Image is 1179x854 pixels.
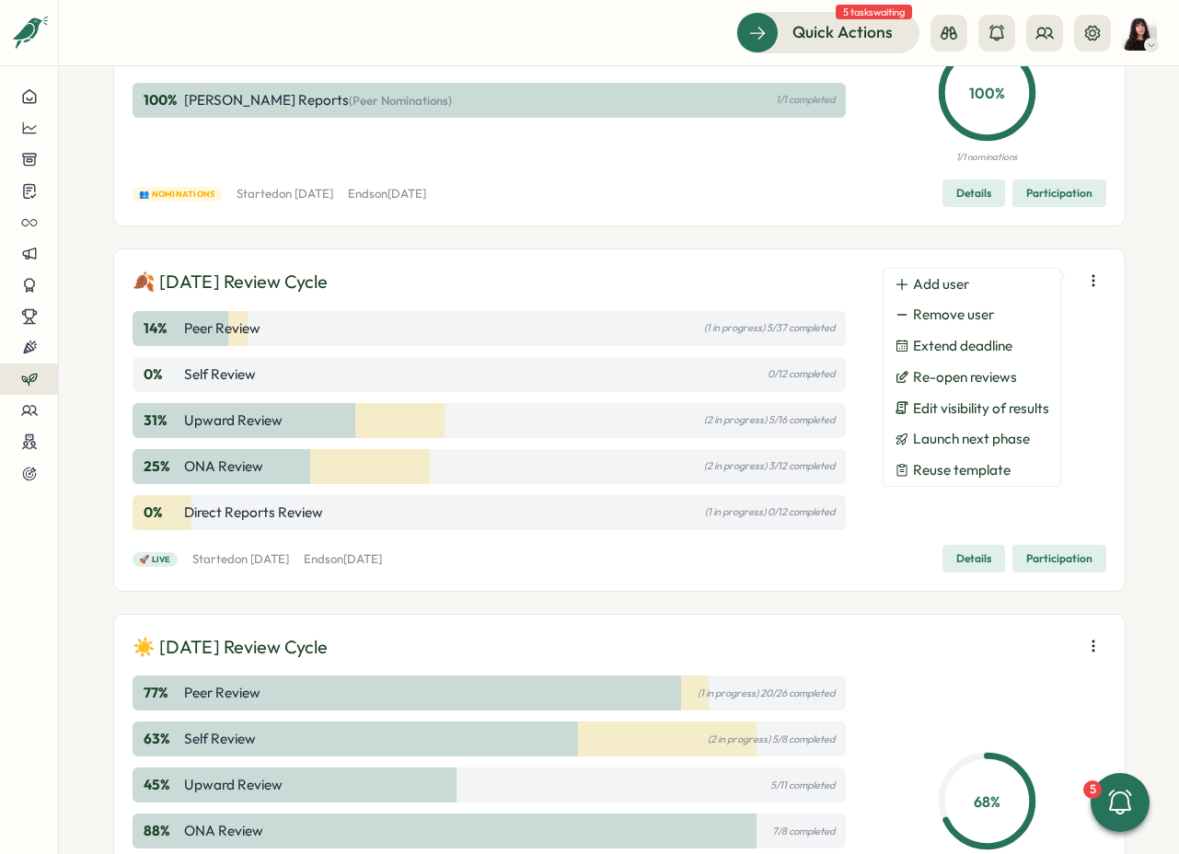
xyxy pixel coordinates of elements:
p: Started on [DATE] [192,551,289,568]
p: 100 % [942,81,1032,104]
p: Self Review [184,729,256,749]
p: 7/8 completed [772,825,835,837]
p: 88 % [144,821,180,841]
p: 5/11 completed [770,779,835,791]
p: (1 in progress) 0/12 completed [705,506,835,518]
button: Participation [1012,545,1106,572]
p: Self Review [184,364,256,385]
p: 77 % [144,683,180,703]
p: (2 in progress) 5/16 completed [704,414,835,426]
p: ☀️ [DATE] Review Cycle [133,633,328,662]
span: Re-open reviews [913,369,1017,386]
p: 68 % [942,790,1032,813]
span: Participation [1026,180,1092,206]
button: Launch next phase [884,423,1060,455]
p: (2 in progress) 3/12 completed [704,460,835,472]
span: Remove user [913,306,994,323]
span: 5 tasks waiting [836,5,912,19]
p: (2 in progress) 5/8 completed [708,733,835,745]
button: Remove user [884,299,1060,330]
span: Details [956,546,991,571]
button: 5 [1091,773,1150,832]
span: Details [956,180,991,206]
span: Extend deadline [913,338,1012,354]
p: 0 % [144,364,180,385]
p: 1/1 completed [776,94,835,106]
p: 25 % [144,456,180,477]
span: Add user [913,276,969,293]
p: 14 % [144,318,180,339]
button: Add user [884,269,1060,300]
span: Reuse template [913,462,1011,479]
span: 🚀 Live [139,553,171,566]
p: 31 % [144,410,180,431]
img: Kelly Rosa [1122,16,1157,51]
p: 🍂 [DATE] Review Cycle [133,268,328,296]
p: 63 % [144,729,180,749]
p: Ends on [DATE] [304,551,382,568]
p: Direct Reports Review [184,502,323,523]
div: 5 [1083,780,1102,799]
p: Ends on [DATE] [348,186,426,202]
p: 0 % [144,502,180,523]
p: (1 in progress) 20/26 completed [698,687,835,699]
p: 100 % [144,90,180,110]
button: Re-open reviews [884,362,1060,393]
button: Details [942,179,1005,207]
p: Upward Review [184,410,283,431]
p: Peer Review [184,318,260,339]
button: Details [942,545,1005,572]
span: (Peer Nominations) [349,93,452,108]
button: Reuse template [884,455,1060,486]
p: ONA Review [184,456,263,477]
span: Participation [1026,546,1092,571]
p: 0/12 completed [768,368,835,380]
p: Upward Review [184,775,283,795]
span: Quick Actions [792,20,893,44]
button: Extend deadline [884,330,1060,362]
button: Quick Actions [736,12,919,52]
p: Peer Review [184,683,260,703]
span: Launch next phase [913,431,1030,447]
button: Participation [1012,179,1106,207]
p: 45 % [144,775,180,795]
p: 1/1 nominations [956,150,1017,165]
p: ONA Review [184,821,263,841]
p: (1 in progress) 5/37 completed [704,322,835,334]
p: Started on [DATE] [237,186,333,202]
button: Edit visibility of results [884,393,1060,424]
p: [PERSON_NAME] Reports [184,90,452,110]
span: Edit visibility of results [913,400,1049,417]
span: 👥 Nominations [139,188,214,201]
